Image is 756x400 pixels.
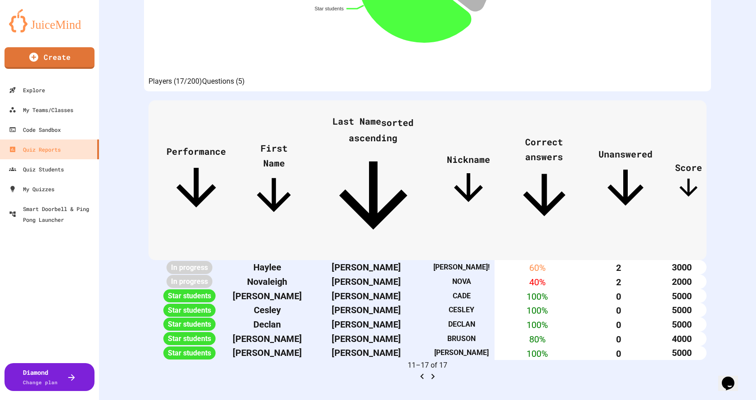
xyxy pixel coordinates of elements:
span: In progress [166,261,212,274]
span: In progress [166,275,212,288]
span: Unanswered [598,148,652,215]
span: Last Namesorted ascending [322,115,424,247]
span: 0 [616,348,621,359]
span: 100 % [526,348,548,359]
span: 100 % [526,291,548,301]
th: 5000 [657,346,706,360]
button: Players (17/200) [148,76,202,87]
div: My Teams/Classes [9,104,73,115]
th: NOVA [429,274,495,289]
span: [PERSON_NAME] [332,291,401,301]
span: [PERSON_NAME] [233,291,302,301]
span: [PERSON_NAME] [332,276,401,287]
div: Code Sandbox [9,124,61,135]
div: My Quizzes [9,184,54,194]
button: DiamondChange plan [4,363,94,391]
img: logo-orange.svg [9,9,90,32]
span: 80 % [529,334,546,345]
span: 40 % [529,277,546,288]
span: Star students [163,289,216,302]
th: DECLAN [429,317,495,332]
span: 0 [616,291,621,301]
span: Nickname [447,153,490,209]
span: Change plan [23,379,58,386]
span: Star students [163,332,216,345]
span: 60 % [529,262,546,273]
th: 5000 [657,303,706,317]
div: Diamond [23,368,58,387]
span: 0 [616,305,621,316]
th: CESLEY [429,303,495,317]
span: Star students [163,304,216,317]
p: 11–17 of 17 [144,360,711,371]
span: [PERSON_NAME] [332,305,401,315]
span: 100 % [526,305,548,316]
span: 2 [616,262,621,273]
span: Correct answers [513,136,576,227]
a: Create [4,47,94,69]
th: [PERSON_NAME]! [429,260,495,274]
th: 3000 [657,260,706,274]
span: Declan [253,319,281,330]
div: Smart Doorbell & Ping Pong Launcher [9,203,95,225]
button: Go to next page [427,371,438,382]
div: basic tabs example [148,76,245,87]
span: First Name [248,142,300,220]
th: BRUSON [429,332,495,346]
div: Quiz Reports [9,144,61,155]
span: 2 [616,277,621,288]
div: Explore [9,85,45,95]
span: Novaleigh [247,276,287,287]
th: CADE [429,289,495,303]
text: Star students [315,6,344,11]
span: 100 % [526,319,548,330]
span: [PERSON_NAME] [233,333,302,344]
span: [PERSON_NAME] [332,262,401,273]
span: Score [675,162,702,201]
span: Performance [166,145,226,217]
span: [PERSON_NAME] [332,333,401,344]
th: 4000 [657,332,706,346]
iframe: chat widget [718,364,747,391]
button: Go to previous page [417,371,427,382]
span: Cesley [254,305,281,315]
span: sorted ascending [349,117,414,144]
div: Quiz Students [9,164,64,175]
th: 5000 [657,289,706,303]
span: 0 [616,319,621,330]
span: Star students [163,318,216,331]
button: Questions (5) [202,76,245,87]
span: [PERSON_NAME] [332,347,401,358]
span: Haylee [253,262,281,273]
span: [PERSON_NAME] [233,347,302,358]
span: 0 [616,334,621,345]
th: 2000 [657,274,706,289]
span: [PERSON_NAME] [332,319,401,330]
span: Star students [163,346,216,360]
th: 5000 [657,317,706,332]
th: [PERSON_NAME] [429,346,495,360]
